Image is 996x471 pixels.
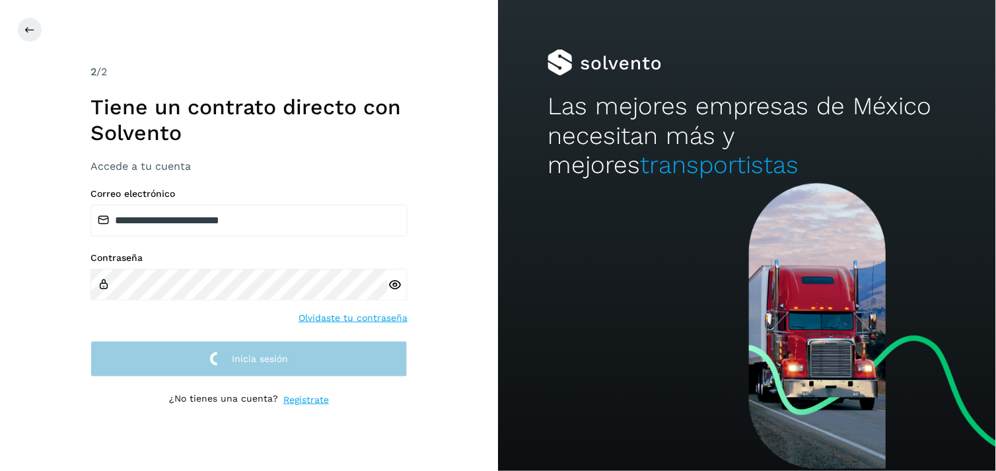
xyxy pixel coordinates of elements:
[90,64,408,80] div: /2
[299,311,408,325] a: Olvidaste tu contraseña
[90,160,408,172] h3: Accede a tu cuenta
[90,252,408,264] label: Contraseña
[90,188,408,199] label: Correo electrónico
[169,393,278,407] p: ¿No tienes una cuenta?
[232,354,288,363] span: Inicia sesión
[90,341,408,377] button: Inicia sesión
[283,393,329,407] a: Regístrate
[90,65,96,78] span: 2
[548,92,946,180] h2: Las mejores empresas de México necesitan más y mejores
[640,151,799,179] span: transportistas
[90,94,408,145] h1: Tiene un contrato directo con Solvento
